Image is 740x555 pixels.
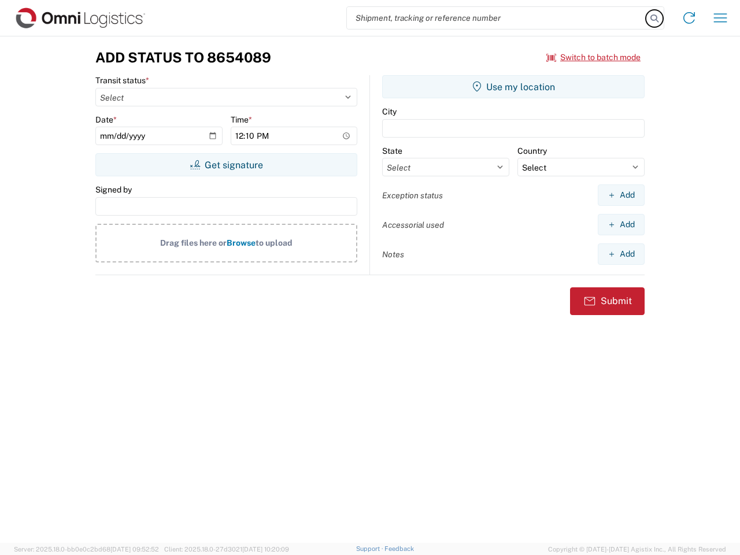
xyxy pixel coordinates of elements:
[382,249,404,260] label: Notes
[14,546,159,553] span: Server: 2025.18.0-bb0e0c2bd68
[242,546,289,553] span: [DATE] 10:20:09
[570,287,645,315] button: Submit
[382,106,397,117] label: City
[517,146,547,156] label: Country
[356,545,385,552] a: Support
[598,184,645,206] button: Add
[95,184,132,195] label: Signed by
[548,544,726,554] span: Copyright © [DATE]-[DATE] Agistix Inc., All Rights Reserved
[598,243,645,265] button: Add
[95,114,117,125] label: Date
[382,75,645,98] button: Use my location
[347,7,646,29] input: Shipment, tracking or reference number
[95,75,149,86] label: Transit status
[164,546,289,553] span: Client: 2025.18.0-27d3021
[95,153,357,176] button: Get signature
[382,190,443,201] label: Exception status
[227,238,256,247] span: Browse
[256,238,293,247] span: to upload
[95,49,271,66] h3: Add Status to 8654089
[384,545,414,552] a: Feedback
[382,220,444,230] label: Accessorial used
[382,146,402,156] label: State
[231,114,252,125] label: Time
[546,48,641,67] button: Switch to batch mode
[110,546,159,553] span: [DATE] 09:52:52
[598,214,645,235] button: Add
[160,238,227,247] span: Drag files here or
